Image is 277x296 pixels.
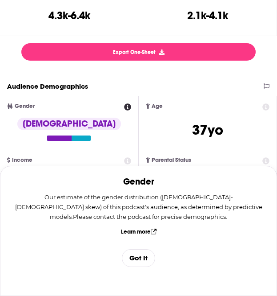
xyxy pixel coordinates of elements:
span: 37 yo [192,121,223,139]
p: Our estimate of the gender distribution ([DEMOGRAPHIC_DATA]-[DEMOGRAPHIC_DATA] skew) of this podc... [11,192,266,222]
h3: 4.3k-6.4k [48,9,90,22]
span: Parental Status [152,157,191,163]
span: Age [152,103,163,109]
h2: Audience Demographics [7,82,88,90]
button: Export One-Sheet [21,43,256,61]
h2: Gender [11,177,266,187]
div: [DEMOGRAPHIC_DATA] [17,118,121,130]
button: Got It [122,249,155,267]
span: Income [12,157,32,163]
h3: 2.1k-4.1k [187,9,228,22]
a: Learn more [11,227,266,237]
span: Gender [15,103,35,109]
